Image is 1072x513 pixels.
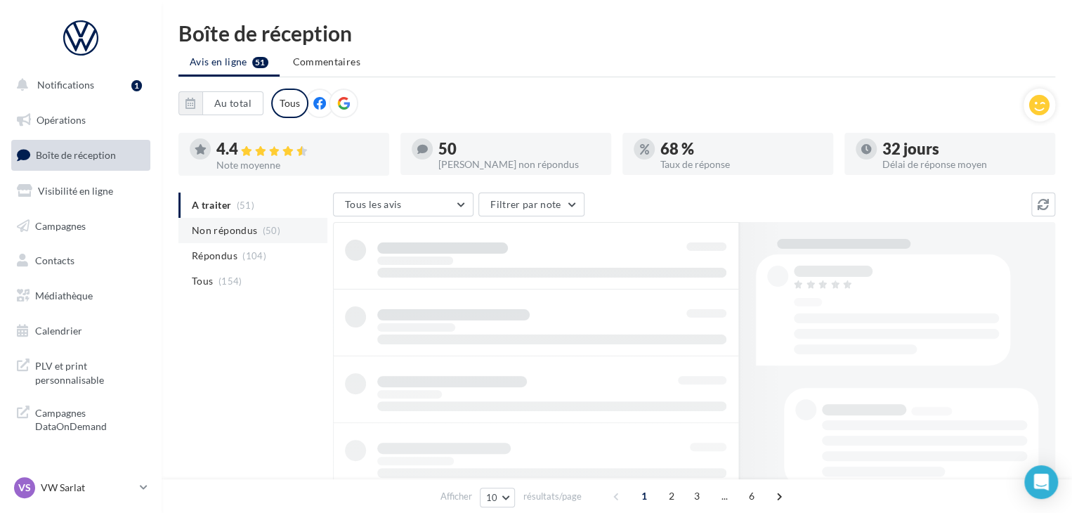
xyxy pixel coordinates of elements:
div: 50 [438,141,600,157]
div: Tous [271,89,308,118]
span: Tous les avis [345,198,402,210]
a: PLV et print personnalisable [8,351,153,392]
span: Calendrier [35,325,82,337]
button: Au total [178,91,263,115]
button: Notifications 1 [8,70,148,100]
span: 2 [660,485,683,507]
span: 6 [740,485,763,507]
div: Boîte de réception [178,22,1055,44]
span: Contacts [35,254,74,266]
span: Opérations [37,114,86,126]
div: 1 [131,80,142,91]
div: [PERSON_NAME] non répondus [438,160,600,169]
div: 68 % [660,141,822,157]
span: ... [713,485,736,507]
span: 10 [486,492,498,503]
div: Délai de réponse moyen [882,160,1044,169]
span: Campagnes DataOnDemand [35,403,145,434]
div: Note moyenne [216,160,378,170]
a: Médiathèque [8,281,153,311]
a: Calendrier [8,316,153,346]
span: Tous [192,274,213,288]
a: Campagnes DataOnDemand [8,398,153,439]
span: Boîte de réception [36,149,116,161]
span: résultats/page [523,490,581,503]
button: Filtrer par note [478,193,584,216]
span: (154) [218,275,242,287]
button: 10 [480,488,516,507]
button: Au total [202,91,263,115]
div: Open Intercom Messenger [1024,465,1058,499]
a: Boîte de réception [8,140,153,170]
span: Afficher [440,490,472,503]
span: PLV et print personnalisable [35,356,145,387]
div: 4.4 [216,141,378,157]
span: (50) [263,225,280,236]
span: Notifications [37,79,94,91]
a: Opérations [8,105,153,135]
a: Campagnes [8,212,153,241]
span: 3 [686,485,708,507]
a: Visibilité en ligne [8,176,153,206]
p: VW Sarlat [41,481,134,495]
span: Non répondus [192,223,257,238]
span: 1 [633,485,655,507]
span: Visibilité en ligne [38,185,113,197]
button: Tous les avis [333,193,473,216]
span: Commentaires [293,56,360,67]
span: VS [18,481,31,495]
span: Médiathèque [35,290,93,301]
a: VS VW Sarlat [11,474,150,501]
span: Campagnes [35,219,86,231]
span: Répondus [192,249,237,263]
div: 32 jours [882,141,1044,157]
span: (104) [242,250,266,261]
div: Taux de réponse [660,160,822,169]
a: Contacts [8,246,153,275]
